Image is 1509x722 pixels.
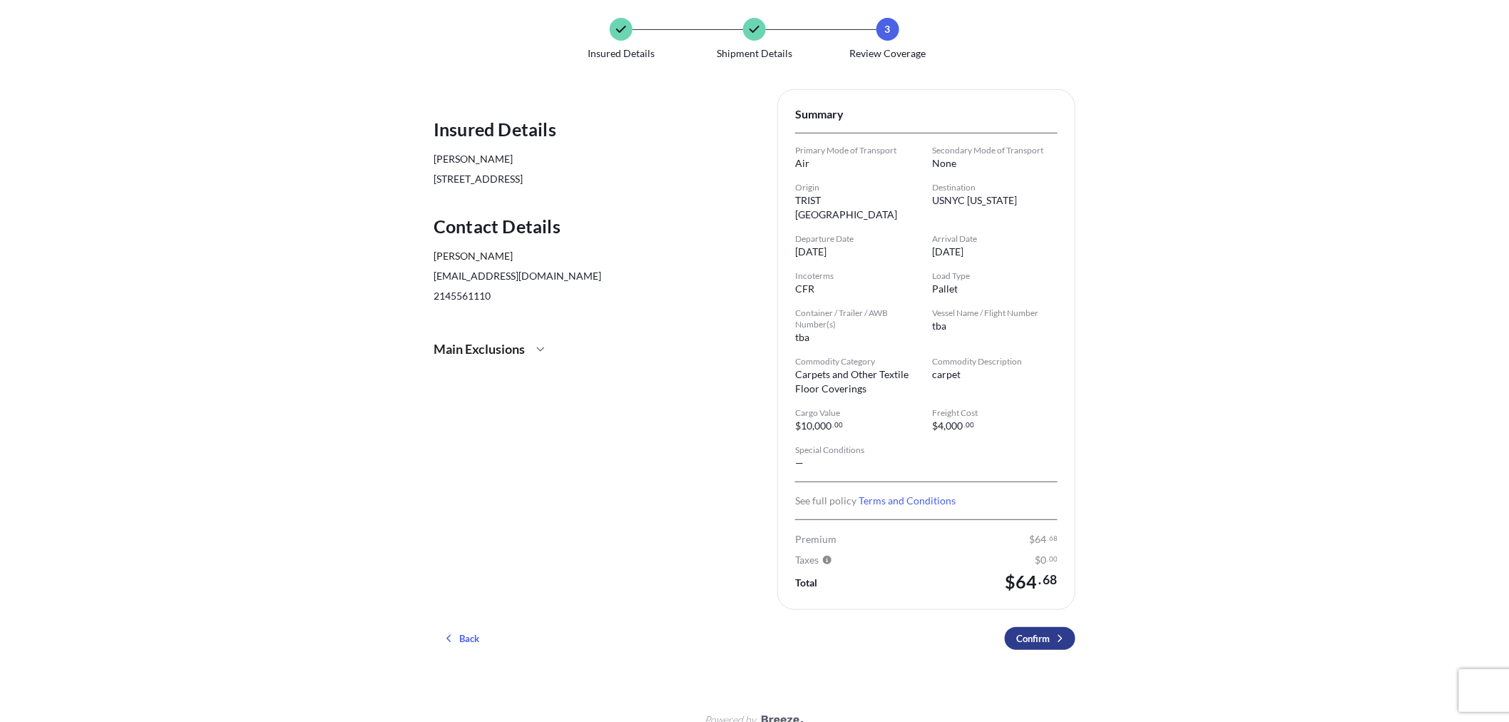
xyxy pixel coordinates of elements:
span: Review Coverage [849,46,926,61]
span: 00 [966,422,974,427]
span: None [932,156,956,171]
span: 00 [834,422,843,427]
span: . [832,422,834,427]
span: [EMAIL_ADDRESS][DOMAIN_NAME] [434,269,601,283]
span: 000 [814,421,832,431]
span: 68 [1049,536,1058,541]
span: [DATE] [932,245,963,259]
span: Container / Trailer / AWB Number(s) [795,307,921,330]
span: , [812,421,814,431]
span: Insured Details [434,118,556,141]
span: $ [795,421,801,431]
span: Commodity Category [795,356,921,367]
button: Back [434,627,491,650]
span: USNYC [US_STATE] [932,193,1017,208]
span: $ [1029,534,1035,544]
span: Vessel Name / Flight Number [932,307,1058,319]
span: Premium [795,532,837,546]
span: 64 [1016,573,1037,591]
p: Back [459,631,479,646]
span: Departure Date [795,233,921,245]
span: [PERSON_NAME] [434,249,601,263]
span: [STREET_ADDRESS] [434,172,556,186]
span: Commodity Description [932,356,1058,367]
span: $ [1035,555,1040,565]
span: [DATE] [795,245,827,259]
span: 10 [801,421,812,431]
span: 4 [938,421,943,431]
span: $ [932,421,938,431]
span: Load Type [932,270,1058,282]
span: , [943,421,946,431]
span: Main Exclusions [434,340,525,357]
span: Pallet [932,282,958,296]
span: carpet [932,367,961,382]
span: 00 [1049,556,1058,561]
span: tba [932,319,946,333]
a: Terms and Conditions [859,494,956,507]
span: Arrival Date [932,233,1058,245]
span: Special Conditions [795,444,921,456]
span: . [963,422,965,427]
span: tba [795,330,809,345]
p: Confirm [1016,631,1050,646]
span: Primary Mode of Transport [795,145,921,156]
span: Incoterms [795,270,921,282]
span: CFR [795,282,814,296]
span: Cargo Value [795,407,921,419]
span: Taxes [795,553,819,567]
div: Main Exclusions [434,332,732,366]
span: Contact Details [434,215,601,238]
button: Confirm [1005,627,1075,650]
span: air [795,156,809,171]
span: TRIST [GEOGRAPHIC_DATA] [795,193,921,222]
span: Destination [932,182,1058,193]
span: [PERSON_NAME] [434,152,556,166]
span: 2145561110 [434,289,601,303]
span: — [795,456,804,470]
span: 68 [1043,576,1058,584]
span: Secondary Mode of Transport [932,145,1058,156]
span: See full policy [795,494,1058,508]
span: . [1039,576,1042,584]
span: 64 [1035,534,1046,544]
span: Shipment Details [717,46,792,61]
span: Freight Cost [932,407,1058,419]
span: $ [1005,573,1016,591]
span: . [1047,556,1048,561]
span: Carpets and Other Textile Floor Coverings [795,367,921,396]
span: . [1047,536,1048,541]
span: Summary [795,107,1058,121]
span: 000 [946,421,963,431]
span: 3 [885,22,891,36]
span: 0 [1040,555,1046,565]
span: Origin [795,182,921,193]
span: Insured Details [588,46,655,61]
span: Total [795,576,817,590]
